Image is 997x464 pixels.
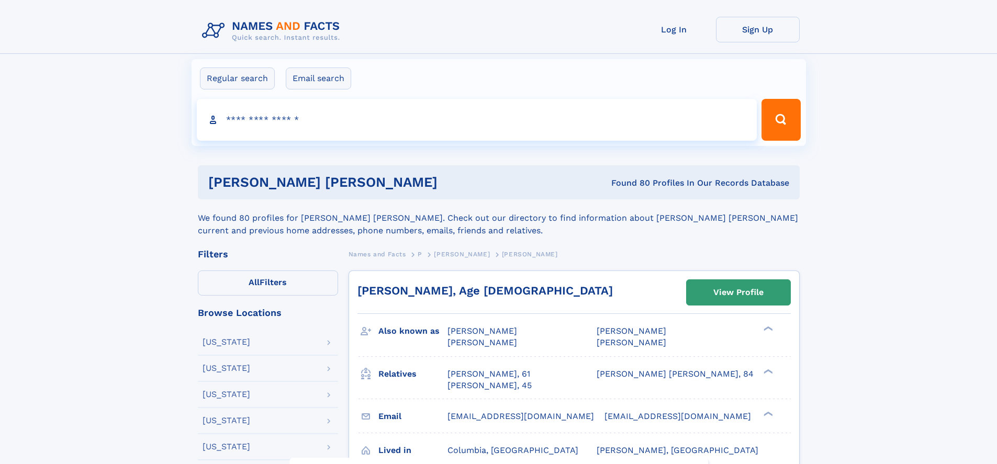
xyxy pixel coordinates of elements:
[761,368,774,375] div: ❯
[597,445,758,455] span: [PERSON_NAME], [GEOGRAPHIC_DATA]
[597,326,666,336] span: [PERSON_NAME]
[597,368,754,380] a: [PERSON_NAME] [PERSON_NAME], 84
[447,368,530,380] a: [PERSON_NAME], 61
[200,67,275,89] label: Regular search
[286,67,351,89] label: Email search
[687,280,790,305] a: View Profile
[208,176,524,189] h1: [PERSON_NAME] [PERSON_NAME]
[604,411,751,421] span: [EMAIL_ADDRESS][DOMAIN_NAME]
[716,17,800,42] a: Sign Up
[203,416,250,425] div: [US_STATE]
[447,380,532,391] a: [PERSON_NAME], 45
[418,251,422,258] span: P
[203,443,250,451] div: [US_STATE]
[203,338,250,346] div: [US_STATE]
[198,250,338,259] div: Filters
[597,337,666,347] span: [PERSON_NAME]
[249,277,260,287] span: All
[418,247,422,261] a: P
[378,408,447,425] h3: Email
[524,177,789,189] div: Found 80 Profiles In Our Records Database
[761,410,774,417] div: ❯
[434,247,490,261] a: [PERSON_NAME]
[378,442,447,459] h3: Lived in
[349,247,406,261] a: Names and Facts
[198,17,349,45] img: Logo Names and Facts
[447,337,517,347] span: [PERSON_NAME]
[632,17,716,42] a: Log In
[198,308,338,318] div: Browse Locations
[197,99,757,141] input: search input
[447,411,594,421] span: [EMAIL_ADDRESS][DOMAIN_NAME]
[203,364,250,372] div: [US_STATE]
[502,251,558,258] span: [PERSON_NAME]
[713,280,764,304] div: View Profile
[761,99,800,141] button: Search Button
[447,445,578,455] span: Columbia, [GEOGRAPHIC_DATA]
[434,251,490,258] span: [PERSON_NAME]
[198,199,800,237] div: We found 80 profiles for [PERSON_NAME] [PERSON_NAME]. Check out our directory to find information...
[761,325,774,332] div: ❯
[198,270,338,296] label: Filters
[447,326,517,336] span: [PERSON_NAME]
[203,390,250,399] div: [US_STATE]
[378,365,447,383] h3: Relatives
[357,284,613,297] a: [PERSON_NAME], Age [DEMOGRAPHIC_DATA]
[378,322,447,340] h3: Also known as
